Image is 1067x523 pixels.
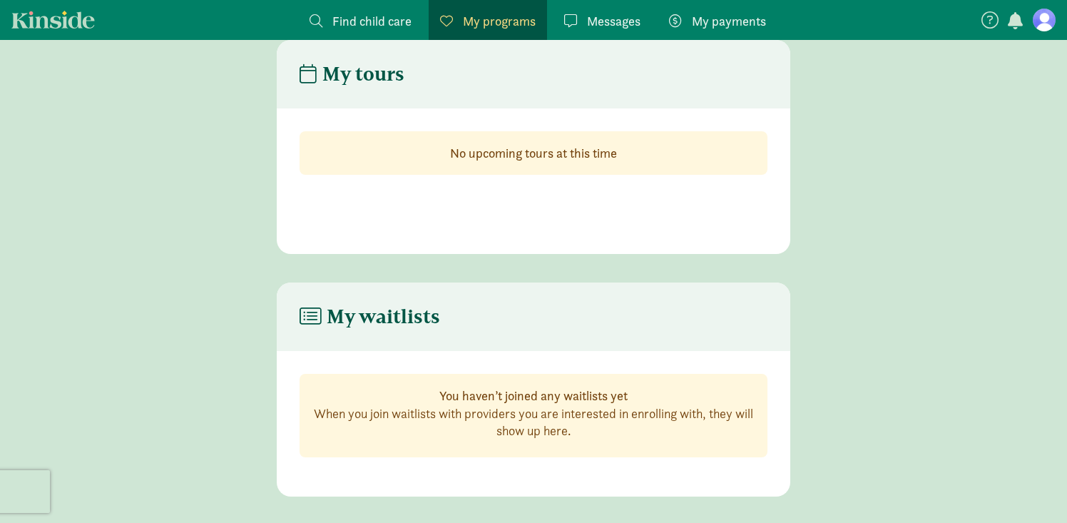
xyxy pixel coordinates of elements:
[692,11,766,31] span: My payments
[312,405,755,440] p: When you join waitlists with providers you are interested in enrolling with, they will show up here.
[463,11,536,31] span: My programs
[300,63,404,86] h4: My tours
[11,11,95,29] a: Kinside
[332,11,412,31] span: Find child care
[439,387,628,404] strong: You haven’t joined any waitlists yet
[300,305,440,328] h4: My waitlists
[587,11,640,31] span: Messages
[450,145,617,161] strong: No upcoming tours at this time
